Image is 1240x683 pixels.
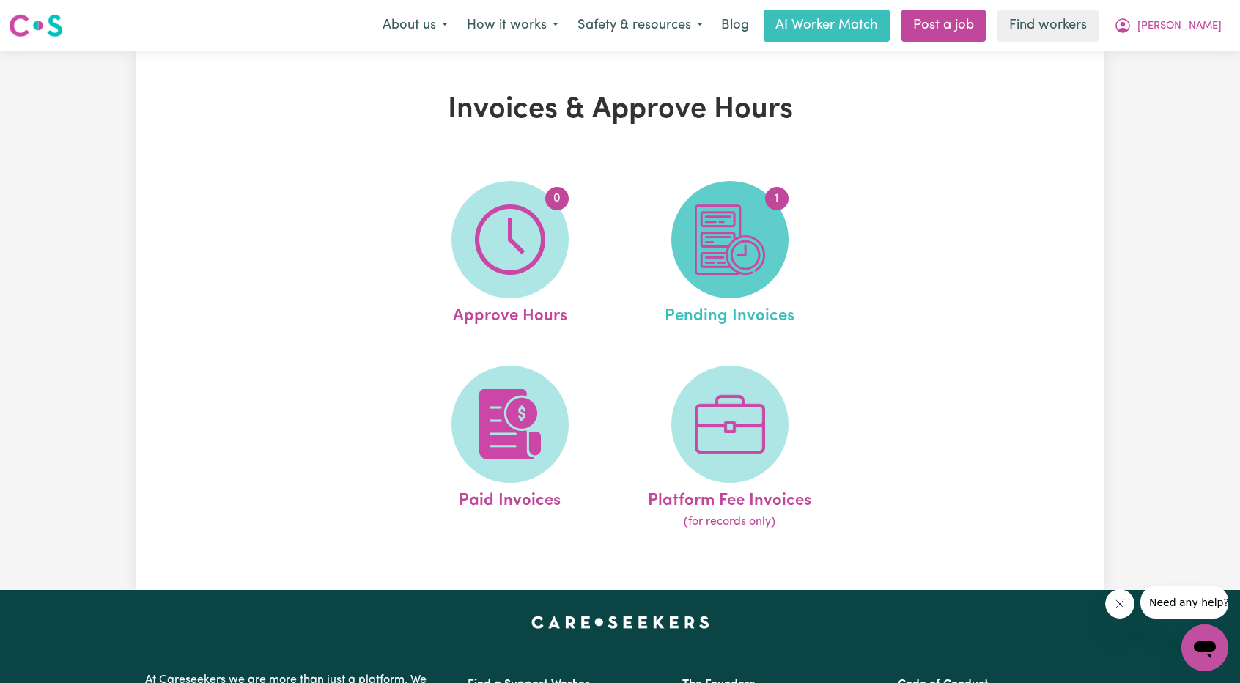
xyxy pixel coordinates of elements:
span: Paid Invoices [459,483,561,514]
a: Paid Invoices [405,366,616,531]
span: Pending Invoices [665,298,794,329]
span: Need any help? [9,10,89,22]
a: Careseekers home page [531,616,709,628]
a: AI Worker Match [764,10,890,42]
iframe: Close message [1105,589,1134,619]
a: Pending Invoices [624,181,835,329]
img: Careseekers logo [9,12,63,39]
span: Approve Hours [453,298,567,329]
a: Careseekers logo [9,9,63,43]
span: Platform Fee Invoices [648,483,811,514]
iframe: Button to launch messaging window [1181,624,1228,671]
a: Platform Fee Invoices(for records only) [624,366,835,531]
a: Post a job [901,10,986,42]
button: How it works [457,10,568,41]
span: [PERSON_NAME] [1137,18,1222,34]
button: Safety & resources [568,10,712,41]
a: Approve Hours [405,181,616,329]
span: 0 [545,187,569,210]
button: About us [373,10,457,41]
button: My Account [1104,10,1231,41]
h1: Invoices & Approve Hours [306,92,934,128]
a: Blog [712,10,758,42]
span: 1 [765,187,789,210]
a: Find workers [997,10,1099,42]
iframe: Message from company [1140,586,1228,619]
span: (for records only) [684,513,775,531]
